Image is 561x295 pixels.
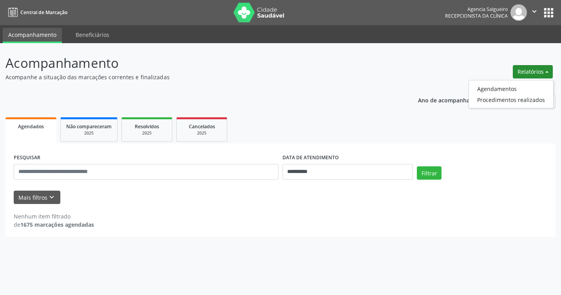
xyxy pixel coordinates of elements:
[417,166,442,180] button: Filtrar
[513,65,553,78] button: Relatórios
[5,73,391,81] p: Acompanhe a situação das marcações correntes e finalizadas
[527,4,542,21] button: 
[70,28,115,42] a: Beneficiários
[5,6,67,19] a: Central de Marcação
[47,193,56,202] i: keyboard_arrow_down
[66,130,112,136] div: 2025
[282,152,339,164] label: DATA DE ATENDIMENTO
[3,28,62,43] a: Acompanhamento
[189,123,215,130] span: Cancelados
[469,94,553,105] a: Procedimentos realizados
[5,53,391,73] p: Acompanhamento
[20,221,94,228] strong: 1675 marcações agendadas
[14,152,40,164] label: PESQUISAR
[66,123,112,130] span: Não compareceram
[135,123,159,130] span: Resolvidos
[182,130,221,136] div: 2025
[469,80,554,108] ul: Relatórios
[469,83,553,94] a: Agendamentos
[445,6,508,13] div: Agencia Salgueiro
[542,6,556,20] button: apps
[445,13,508,19] span: Recepcionista da clínica
[530,7,539,16] i: 
[127,130,166,136] div: 2025
[14,212,94,220] div: Nenhum item filtrado
[418,95,487,105] p: Ano de acompanhamento
[510,4,527,21] img: img
[14,191,60,204] button: Mais filtroskeyboard_arrow_down
[18,123,44,130] span: Agendados
[14,220,94,229] div: de
[20,9,67,16] span: Central de Marcação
